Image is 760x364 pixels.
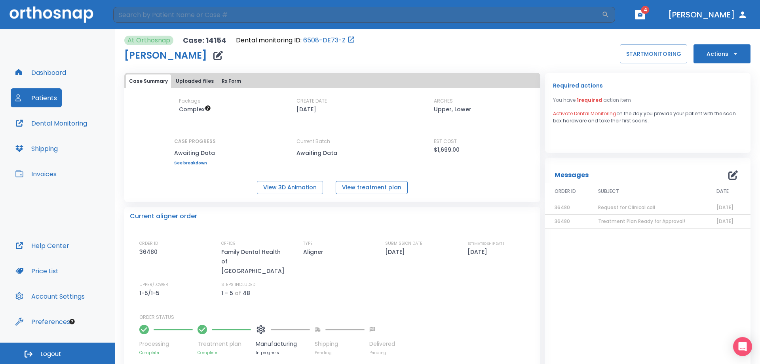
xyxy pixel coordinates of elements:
[11,63,71,82] button: Dashboard
[183,36,226,45] p: Case: 14154
[296,97,327,105] p: CREATE DATE
[369,340,395,348] p: Delivered
[555,170,589,180] p: Messages
[174,138,216,145] p: CASE PROGRESS
[336,181,408,194] button: View treatment plan
[598,218,685,225] span: Treatment Plan Ready for Approval!
[139,247,160,257] p: 36480
[303,240,313,247] p: TYPE
[11,88,62,107] button: Patients
[385,240,422,247] p: SUBMISSION DATE
[665,8,750,22] button: [PERSON_NAME]
[733,337,752,356] div: Open Intercom Messenger
[11,139,63,158] button: Shipping
[555,204,570,211] span: 36480
[11,236,74,255] button: Help Center
[130,212,197,221] p: Current aligner order
[11,164,61,183] button: Invoices
[139,314,535,321] p: ORDER STATUS
[11,261,63,280] button: Price List
[553,81,603,90] p: Required actions
[126,74,171,88] button: Case Summary
[467,247,490,257] p: [DATE]
[385,247,408,257] p: [DATE]
[315,350,365,356] p: Pending
[139,240,158,247] p: ORDER ID
[11,312,75,331] button: Preferences
[236,36,302,45] p: Dental monitoring ID:
[235,288,241,298] p: of
[198,350,251,356] p: Complete
[434,145,460,154] p: $1,699.00
[218,74,244,88] button: Rx Form
[555,188,576,195] span: ORDER ID
[179,97,200,105] p: Package
[179,105,211,113] span: Up to 50 Steps (100 aligners)
[11,287,89,306] button: Account Settings
[716,188,729,195] span: DATE
[40,350,61,358] span: Logout
[68,318,76,325] div: Tooltip anchor
[257,181,323,194] button: View 3D Animation
[620,44,687,63] button: STARTMONITORING
[434,138,457,145] p: EST COST
[641,6,650,14] span: 4
[124,51,207,60] h1: [PERSON_NAME]
[303,36,346,45] a: 6508-DE73-Z
[256,350,310,356] p: In progress
[243,288,250,298] p: 48
[555,218,570,225] span: 36480
[693,44,750,63] button: Actions
[369,350,395,356] p: Pending
[174,161,216,166] a: See breakdown
[198,340,251,348] p: Treatment plan
[296,138,368,145] p: Current Batch
[139,340,193,348] p: Processing
[296,105,316,114] p: [DATE]
[126,74,539,88] div: tabs
[139,281,168,288] p: UPPER/LOWER
[577,97,602,103] span: 1 required
[221,281,255,288] p: STEPS INCLUDED
[598,188,619,195] span: SUBJECT
[296,148,368,158] p: Awaiting Data
[221,247,289,276] p: Family Dental Health of [GEOGRAPHIC_DATA]
[315,340,365,348] p: Shipping
[236,36,355,45] div: Open patient in dental monitoring portal
[598,204,655,211] span: Request for Clinical call
[139,288,162,298] p: 1-5/1-5
[139,350,193,356] p: Complete
[303,247,326,257] p: Aligner
[173,74,217,88] button: Uploaded files
[553,97,631,104] p: You have action item
[553,110,743,124] p: on the day you provide your patient with the scan box hardware and take their first scans.
[221,240,236,247] p: OFFICE
[716,204,733,211] span: [DATE]
[256,340,310,348] p: Manufacturing
[127,36,170,45] p: At Orthosnap
[11,114,92,133] button: Dental Monitoring
[553,110,616,117] span: Activate Dental Monitoring
[434,105,471,114] p: Upper, Lower
[434,97,453,105] p: ARCHES
[716,218,733,225] span: [DATE]
[467,240,504,247] p: ESTIMATED SHIP DATE
[9,6,93,23] img: Orthosnap
[221,288,233,298] p: 1 - 5
[174,148,216,158] p: Awaiting Data
[113,7,602,23] input: Search by Patient Name or Case #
